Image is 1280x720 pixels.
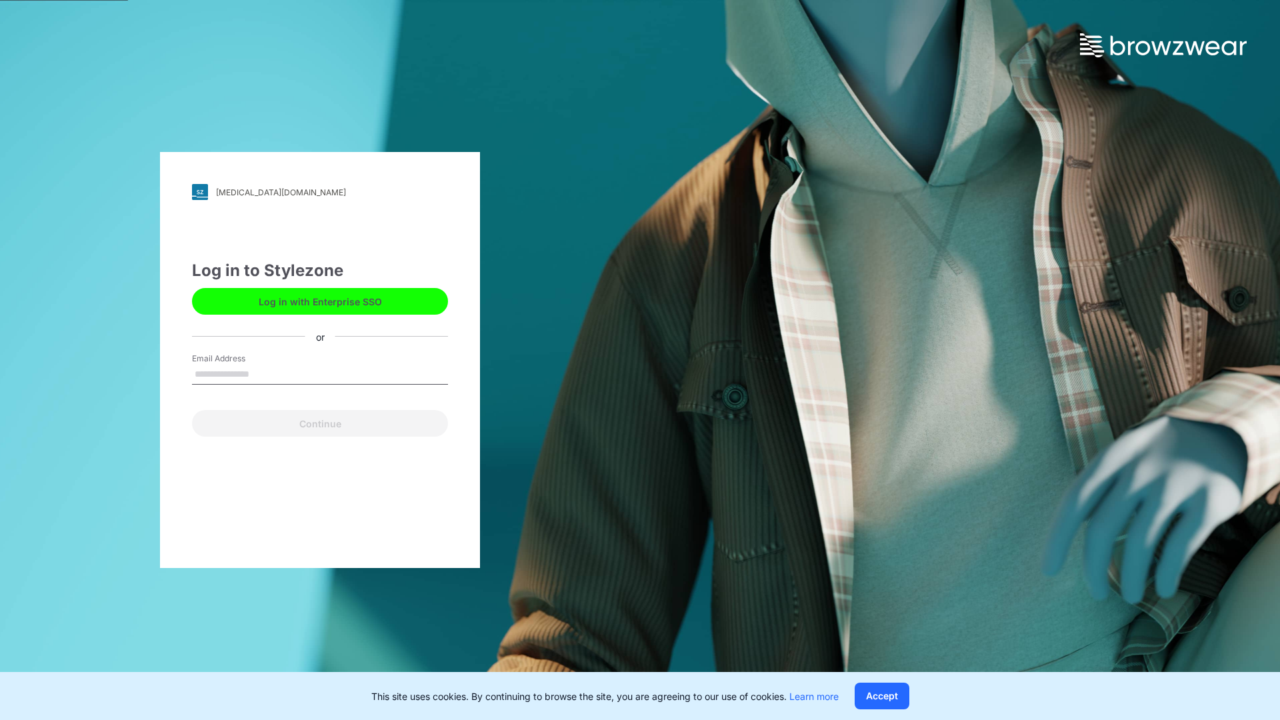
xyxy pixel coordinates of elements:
[192,288,448,315] button: Log in with Enterprise SSO
[371,689,839,703] p: This site uses cookies. By continuing to browse the site, you are agreeing to our use of cookies.
[855,683,909,709] button: Accept
[192,184,448,200] a: [MEDICAL_DATA][DOMAIN_NAME]
[192,259,448,283] div: Log in to Stylezone
[1080,33,1247,57] img: browzwear-logo.73288ffb.svg
[192,184,208,200] img: svg+xml;base64,PHN2ZyB3aWR0aD0iMjgiIGhlaWdodD0iMjgiIHZpZXdCb3g9IjAgMCAyOCAyOCIgZmlsbD0ibm9uZSIgeG...
[216,187,346,197] div: [MEDICAL_DATA][DOMAIN_NAME]
[305,329,335,343] div: or
[789,691,839,702] a: Learn more
[192,353,285,365] label: Email Address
